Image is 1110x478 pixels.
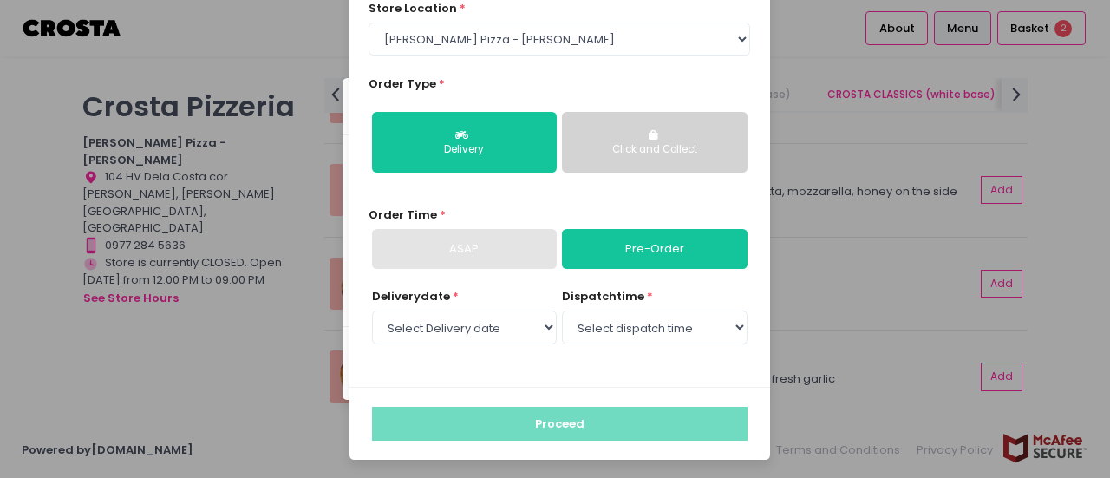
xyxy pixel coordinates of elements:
a: Pre-Order [562,229,747,269]
span: Order Type [369,75,436,92]
div: Delivery [384,142,545,158]
span: dispatch time [562,288,644,304]
button: Proceed [372,407,748,440]
div: Click and Collect [574,142,735,158]
span: Order Time [369,206,437,223]
span: Delivery date [372,288,450,304]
